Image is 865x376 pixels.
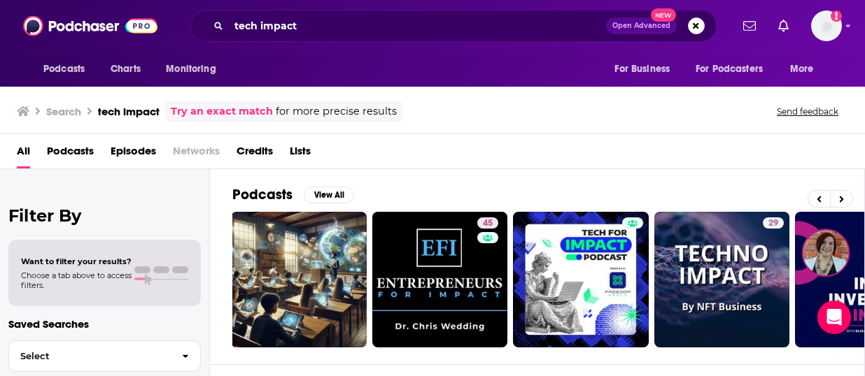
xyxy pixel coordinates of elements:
[651,8,676,22] span: New
[790,59,814,79] span: More
[606,17,677,34] button: Open AdvancedNew
[21,256,132,266] span: Want to filter your results?
[477,217,498,229] a: 45
[156,56,234,82] button: open menu
[614,59,670,79] span: For Business
[738,14,761,38] a: Show notifications dropdown
[773,14,794,38] a: Show notifications dropdown
[98,105,160,118] h3: tech impact
[21,270,132,290] span: Choose a tab above to access filters.
[46,105,81,118] h3: Search
[773,106,843,117] button: Send feedback
[232,186,354,203] a: PodcastsView All
[190,10,717,42] div: Search podcasts, credits, & more...
[43,59,85,79] span: Podcasts
[811,10,842,41] span: Logged in as bkmartin
[605,56,687,82] button: open menu
[304,187,354,203] button: View All
[483,217,493,231] span: 45
[8,340,201,372] button: Select
[696,59,763,79] span: For Podcasters
[171,103,273,120] a: Try an exact match
[229,15,606,37] input: Search podcasts, credits, & more...
[612,22,670,29] span: Open Advanced
[34,56,103,82] button: open menu
[687,56,783,82] button: open menu
[811,10,842,41] img: User Profile
[166,59,216,79] span: Monitoring
[8,205,201,226] h2: Filter By
[232,186,293,203] h2: Podcasts
[372,212,508,347] a: 45
[9,352,171,361] span: Select
[780,56,831,82] button: open menu
[768,217,778,231] span: 29
[101,56,149,82] a: Charts
[23,13,157,39] img: Podchaser - Follow, Share and Rate Podcasts
[811,10,842,41] button: Show profile menu
[173,140,220,168] span: Networks
[47,140,94,168] a: Podcasts
[111,140,156,168] a: Episodes
[290,140,311,168] a: Lists
[17,140,30,168] a: All
[237,140,273,168] a: Credits
[831,10,842,22] svg: Add a profile image
[111,59,141,79] span: Charts
[8,317,201,331] p: Saved Searches
[654,212,790,347] a: 29
[817,301,851,334] div: Open Intercom Messenger
[763,217,784,229] a: 29
[276,103,397,120] span: for more precise results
